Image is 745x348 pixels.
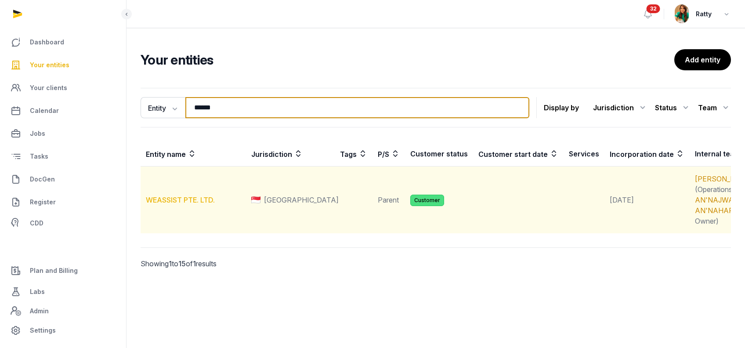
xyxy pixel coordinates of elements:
span: DocGen [30,174,55,185]
th: Tags [335,141,372,167]
img: avatar [675,4,689,23]
button: Entity [141,97,185,118]
td: [DATE] [604,167,690,234]
a: Admin [7,302,119,320]
span: Dashboard [30,37,64,47]
span: Admin [30,306,49,316]
a: Settings [7,320,119,341]
th: Incorporation date [604,141,690,167]
th: Jurisdiction [246,141,335,167]
span: Your clients [30,83,67,93]
span: [GEOGRAPHIC_DATA] [264,195,339,205]
a: Add entity [674,49,731,70]
span: CDD [30,218,43,228]
span: 32 [647,4,660,13]
a: DocGen [7,169,119,190]
span: Customer [410,195,444,206]
span: Register [30,197,56,207]
h2: Your entities [141,52,674,68]
span: 1 [193,259,196,268]
span: Labs [30,286,45,297]
p: Display by [544,101,579,115]
th: Services [564,141,604,167]
th: P/S [372,141,405,167]
span: 15 [178,259,186,268]
span: 1 [169,259,172,268]
a: CDD [7,214,119,232]
span: Jobs [30,128,45,139]
a: Dashboard [7,32,119,53]
div: Jurisdiction [593,101,648,115]
span: Calendar [30,105,59,116]
div: Status [655,101,691,115]
div: Team [698,101,731,115]
a: Labs [7,281,119,302]
a: Your entities [7,54,119,76]
a: Jobs [7,123,119,144]
td: Parent [372,167,405,234]
span: Settings [30,325,56,336]
a: Calendar [7,100,119,121]
span: Your entities [30,60,69,70]
p: Showing to of results [141,248,278,279]
a: Plan and Billing [7,260,119,281]
span: Tasks [30,151,48,162]
th: Entity name [141,141,246,167]
th: Customer start date [473,141,564,167]
a: WEASSIST PTE. LTD. [146,196,215,204]
a: Tasks [7,146,119,167]
span: Plan and Billing [30,265,78,276]
a: Register [7,192,119,213]
a: Your clients [7,77,119,98]
span: Ratty [696,9,712,19]
th: Customer status [405,141,473,167]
